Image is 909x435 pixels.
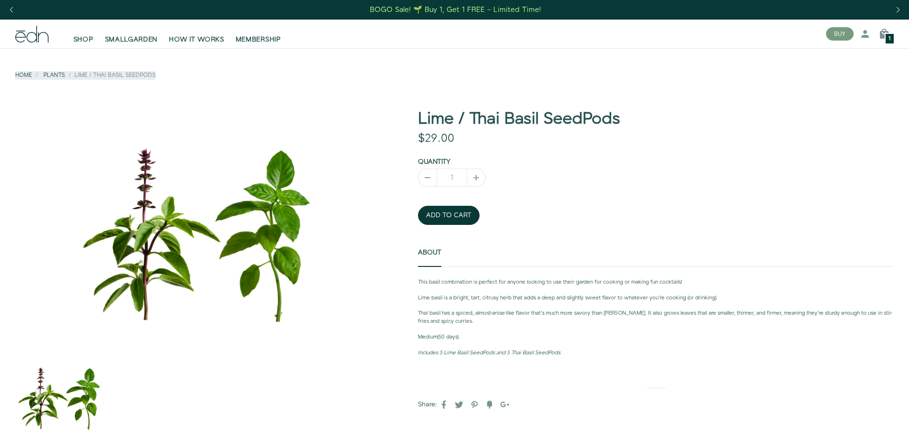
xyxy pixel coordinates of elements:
span: MEMBERSHIP [236,35,281,44]
label: Share: [418,400,437,409]
label: Quantity [418,157,450,167]
a: Home [15,71,32,79]
span: SMALLGARDEN [105,35,158,44]
em: Includes 5 Lime Basil SeedPods and 5 Thai Basil SeedPods. [418,349,562,357]
strong: Medium [418,333,438,341]
div: About [418,278,894,357]
button: BUY [826,27,854,41]
h1: Lime / Thai Basil SeedPods [418,110,894,128]
div: BOGO Sale! 🌱 Buy 1, Get 1 FREE – Limited Time! [370,5,541,15]
li: Lime / Thai Basil SeedPods [65,71,156,79]
a: MEMBERSHIP [230,23,287,44]
a: BOGO Sale! 🌱 Buy 1, Get 1 FREE – Limited Time! [369,2,542,17]
p: Lime basil is a bright, tart, citrusy herb that adds a deep and slightly sweet flavor to whatever... [418,294,894,302]
a: Plants [43,71,65,79]
span: 1 [888,36,891,42]
span: HOW IT WORKS [169,35,224,44]
p: Thai basil has a spiced, almost-anise-like flavor that’s much more savory than [PERSON_NAME]. It ... [418,309,894,326]
iframe: Opens a widget where you can find more information [785,406,899,430]
p: (50 days) [418,333,894,341]
nav: breadcrumbs [15,71,156,79]
div: 1 / 1 [15,110,372,349]
a: SMALLGARDEN [99,23,164,44]
span: SHOP [73,35,94,44]
a: HOW IT WORKS [163,23,230,44]
button: ADD TO CART [418,206,480,225]
p: This basil combination is perfect for anyone looking to use their garden for cooking or making fu... [418,278,894,286]
a: SHOP [68,23,99,44]
span: $29.00 [418,130,454,147]
a: About [418,238,441,267]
